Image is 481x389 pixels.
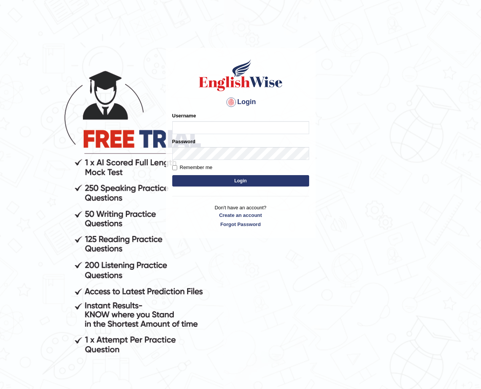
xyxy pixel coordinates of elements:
label: Password [172,138,195,145]
a: Forgot Password [172,221,309,228]
label: Remember me [172,164,213,171]
h4: Login [172,96,309,108]
button: Login [172,175,309,187]
input: Remember me [172,165,177,170]
img: Logo of English Wise sign in for intelligent practice with AI [197,58,284,92]
label: Username [172,112,196,119]
p: Don't have an account? [172,204,309,228]
a: Create an account [172,212,309,219]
